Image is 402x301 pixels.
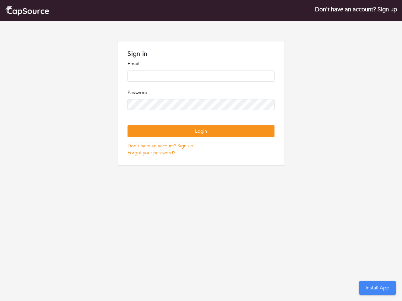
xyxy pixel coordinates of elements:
h1: Sign in [128,50,274,58]
p: Email [128,60,274,67]
a: Don't have an account? Sign up [128,143,193,149]
button: Install App [359,281,396,295]
a: Forgot your password? [128,150,175,156]
button: Login [128,125,274,137]
p: Password [128,89,274,96]
img: cap_logo.png [5,5,49,16]
a: Don't have an account? Sign up [315,5,397,13]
